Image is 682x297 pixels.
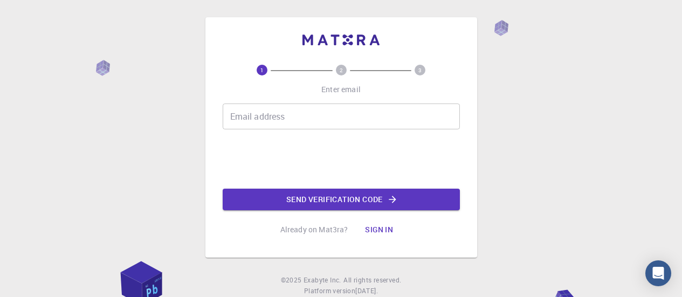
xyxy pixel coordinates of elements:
p: Already on Mat3ra? [280,224,348,235]
a: [DATE]. [355,286,378,296]
div: Open Intercom Messenger [645,260,671,286]
span: All rights reserved. [343,275,401,286]
text: 1 [260,66,264,74]
span: [DATE] . [355,286,378,295]
span: © 2025 [281,275,304,286]
button: Sign in [356,219,402,240]
span: Exabyte Inc. [304,275,341,284]
p: Enter email [321,84,361,95]
a: Exabyte Inc. [304,275,341,286]
text: 2 [340,66,343,74]
iframe: reCAPTCHA [259,138,423,180]
span: Platform version [304,286,355,296]
button: Send verification code [223,189,460,210]
text: 3 [418,66,422,74]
